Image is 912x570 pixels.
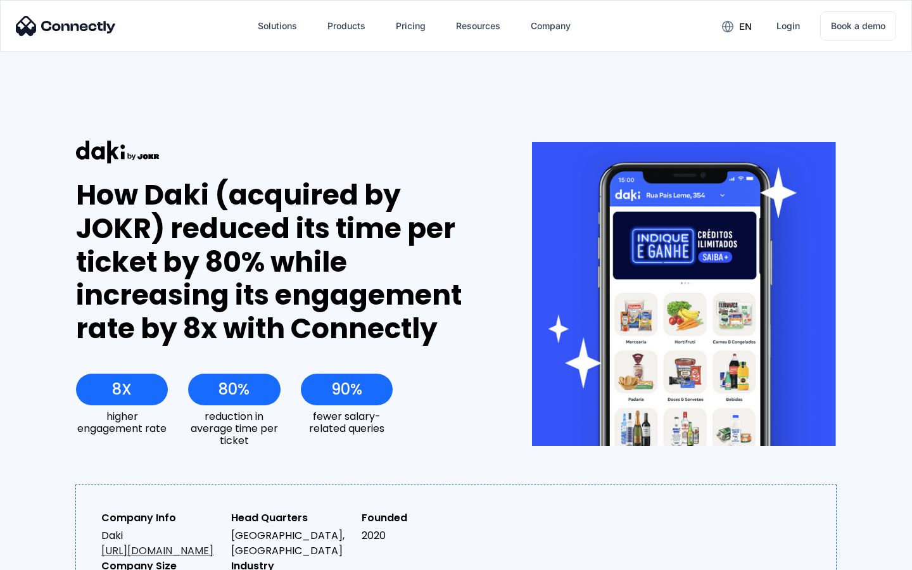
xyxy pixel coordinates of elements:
ul: Language list [25,548,76,566]
div: 2020 [362,528,481,543]
a: Login [766,11,810,41]
div: How Daki (acquired by JOKR) reduced its time per ticket by 80% while increasing its engagement ra... [76,179,486,346]
aside: Language selected: English [13,548,76,566]
div: Daki [101,528,221,559]
div: Products [317,11,376,41]
div: Pricing [396,17,426,35]
div: [GEOGRAPHIC_DATA], [GEOGRAPHIC_DATA] [231,528,351,559]
div: 90% [331,381,362,398]
div: 80% [218,381,250,398]
div: higher engagement rate [76,410,168,434]
div: Solutions [258,17,297,35]
div: Founded [362,510,481,526]
div: Resources [456,17,500,35]
div: Login [776,17,800,35]
div: Company [521,11,581,41]
div: Head Quarters [231,510,351,526]
div: Resources [446,11,510,41]
div: en [739,18,752,35]
div: en [712,16,761,35]
img: Connectly Logo [16,16,116,36]
div: Company [531,17,571,35]
div: Products [327,17,365,35]
div: fewer salary-related queries [301,410,393,434]
div: Company Info [101,510,221,526]
div: Solutions [248,11,307,41]
a: Book a demo [820,11,896,41]
div: reduction in average time per ticket [188,410,280,447]
a: Pricing [386,11,436,41]
a: [URL][DOMAIN_NAME] [101,543,213,558]
div: 8X [112,381,132,398]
